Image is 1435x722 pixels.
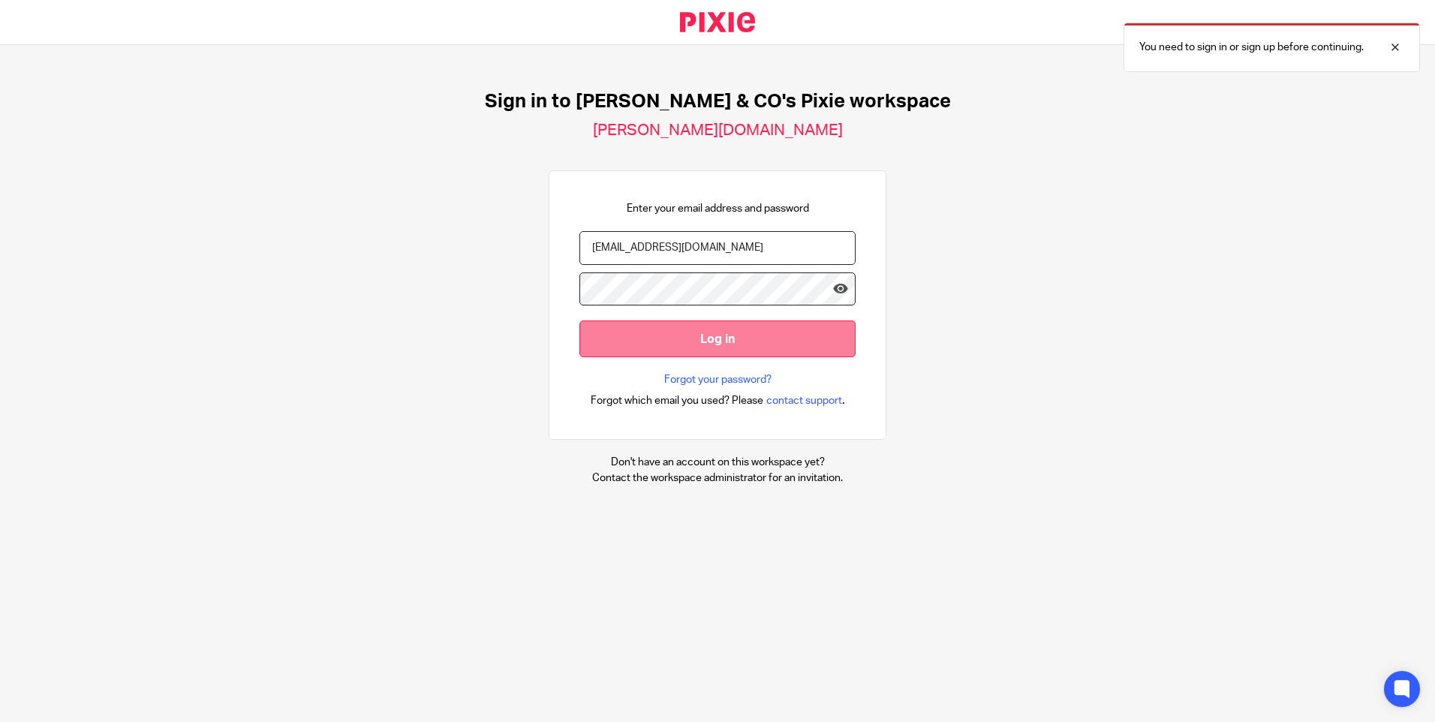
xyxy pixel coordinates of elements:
span: Forgot which email you used? Please [591,393,763,408]
input: Log in [579,320,856,357]
h1: Sign in to [PERSON_NAME] & CO's Pixie workspace [485,90,951,113]
p: Don't have an account on this workspace yet? [592,455,843,470]
span: contact support [766,393,842,408]
p: You need to sign in or sign up before continuing. [1139,40,1364,55]
p: Enter your email address and password [627,201,809,216]
a: Forgot your password? [664,372,772,387]
input: name@example.com [579,231,856,265]
p: Contact the workspace administrator for an invitation. [592,471,843,486]
div: . [591,392,845,409]
h2: [PERSON_NAME][DOMAIN_NAME] [593,121,843,140]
